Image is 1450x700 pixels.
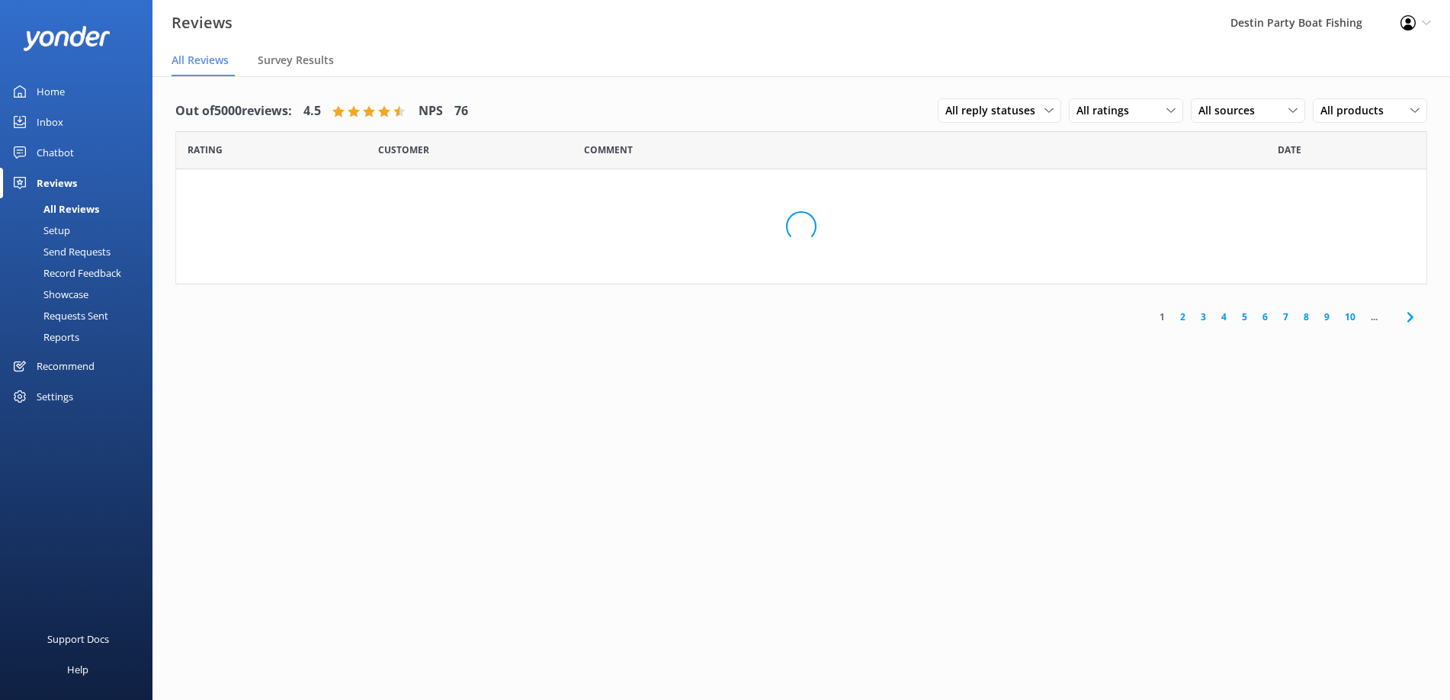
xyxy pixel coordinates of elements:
h4: 76 [454,101,468,121]
a: 5 [1234,310,1255,324]
div: Home [37,76,65,107]
div: Reports [9,326,79,348]
div: Chatbot [37,137,74,168]
a: Record Feedback [9,262,152,284]
a: Setup [9,220,152,241]
div: Reviews [37,168,77,198]
a: 2 [1173,310,1193,324]
span: All products [1320,102,1393,119]
a: 7 [1275,310,1296,324]
span: All Reviews [172,53,229,68]
a: 8 [1296,310,1317,324]
a: Reports [9,326,152,348]
div: Settings [37,381,73,412]
h3: Reviews [172,11,233,35]
div: Inbox [37,107,63,137]
a: 4 [1214,310,1234,324]
span: All ratings [1076,102,1138,119]
span: Date [378,143,429,157]
span: Question [584,143,633,157]
a: 10 [1337,310,1363,324]
img: yonder-white-logo.png [23,26,111,51]
div: Record Feedback [9,262,121,284]
a: 6 [1255,310,1275,324]
div: Requests Sent [9,305,108,326]
a: All Reviews [9,198,152,220]
h4: Out of 5000 reviews: [175,101,292,121]
div: Help [67,654,88,685]
span: Date [1278,143,1301,157]
h4: 4.5 [303,101,321,121]
span: ... [1363,310,1385,324]
div: Support Docs [47,624,109,654]
a: 3 [1193,310,1214,324]
div: Recommend [37,351,95,381]
a: 9 [1317,310,1337,324]
span: All sources [1198,102,1264,119]
span: Date [188,143,223,157]
a: Send Requests [9,241,152,262]
span: All reply statuses [945,102,1044,119]
div: Setup [9,220,70,241]
a: 1 [1152,310,1173,324]
a: Showcase [9,284,152,305]
a: Requests Sent [9,305,152,326]
div: Send Requests [9,241,111,262]
div: All Reviews [9,198,99,220]
span: Survey Results [258,53,334,68]
div: Showcase [9,284,88,305]
h4: NPS [419,101,443,121]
